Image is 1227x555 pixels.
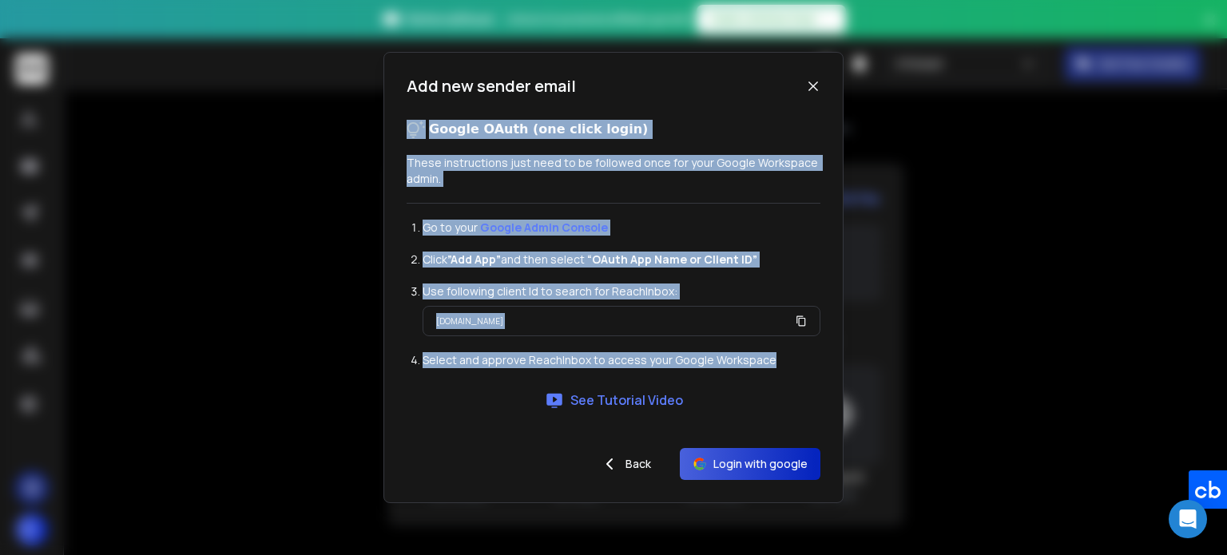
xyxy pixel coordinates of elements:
p: [DOMAIN_NAME] [436,313,503,329]
p: These instructions just need to be followed once for your Google Workspace admin. [407,155,820,187]
strong: “OAuth App Name or Client ID” [587,252,757,267]
li: Click and then select [423,252,820,268]
li: Select and approve ReachInbox to access your Google Workspace [423,352,820,368]
h1: Add new sender email [407,75,576,97]
p: Google OAuth (one click login) [429,120,648,139]
strong: ”Add App” [447,252,501,267]
li: Use following client Id to search for ReachInbox: [423,283,820,299]
div: Open Intercom Messenger [1169,500,1207,538]
button: Login with google [680,448,820,480]
li: Go to your [423,220,820,236]
img: tips [407,120,426,139]
a: See Tutorial Video [545,390,683,410]
button: Back [587,448,664,480]
a: Google Admin Console [480,220,608,235]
